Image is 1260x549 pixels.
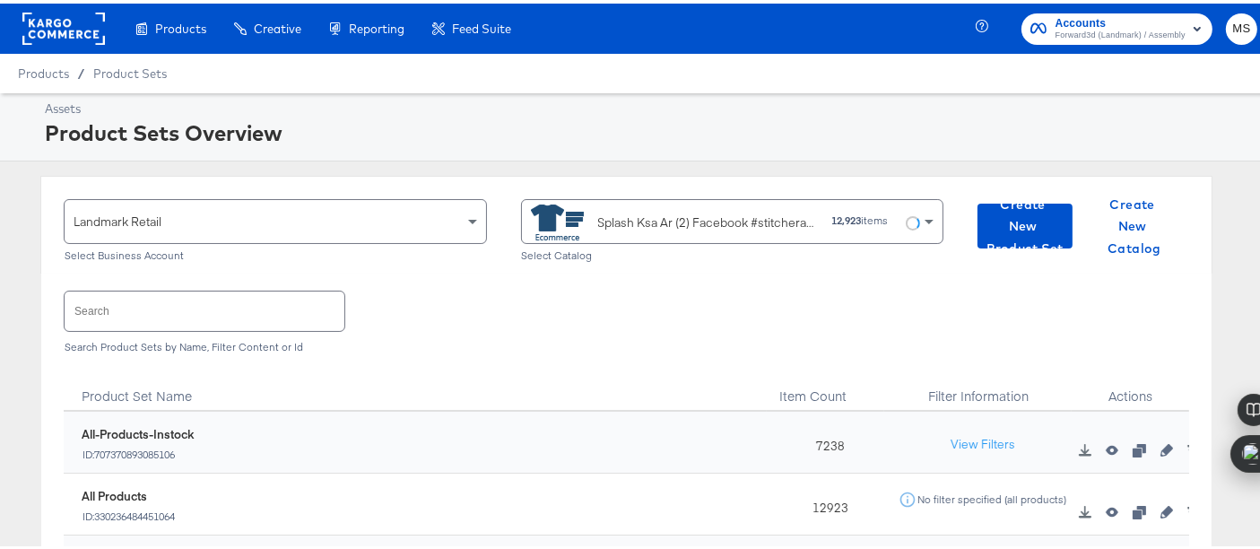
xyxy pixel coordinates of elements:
[45,114,1253,144] div: Product Sets Overview
[1056,11,1186,30] span: Accounts
[45,97,1253,114] div: Assets
[82,423,194,440] div: All-Products-Instock
[978,200,1073,245] button: Create New Product Set
[64,246,487,258] div: Select Business Account
[831,210,861,223] strong: 12,923
[917,490,1067,502] div: No filter specified (all products)
[254,18,301,32] span: Creative
[767,470,884,532] div: 12923
[598,210,818,229] div: Splash Ksa Ar (2) Facebook #stitcherads #product-catalog #keep
[767,363,884,408] div: Toggle SortBy
[93,63,167,77] a: Product Sets
[521,246,944,258] div: Select Catalog
[767,408,884,470] div: 7238
[74,210,161,226] span: Landmark Retail
[349,18,404,32] span: Reporting
[452,18,511,32] span: Feed Suite
[1094,190,1175,257] span: Create New Catalog
[884,363,1072,408] div: Filter Information
[69,63,93,77] span: /
[64,363,767,408] div: Product Set Name
[82,484,176,501] div: All Products
[830,211,889,223] div: items
[985,190,1065,257] span: Create New Product Set
[1021,10,1212,41] button: AccountsForward3d (Landmark) / Assembly
[82,506,176,518] div: ID: 330236484451064
[767,363,884,408] div: Item Count
[1087,200,1182,245] button: Create New Catalog
[1226,10,1257,41] button: MS
[64,337,1189,350] div: Search Product Sets by Name, Filter Content or Id
[82,444,194,457] div: ID: 707370893085106
[938,425,1028,457] button: View Filters
[64,363,767,408] div: Toggle SortBy
[1056,25,1186,39] span: Forward3d (Landmark) / Assembly
[18,63,69,77] span: Products
[155,18,206,32] span: Products
[1072,363,1189,408] div: Actions
[65,288,344,327] input: Search product sets
[1233,15,1250,36] span: MS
